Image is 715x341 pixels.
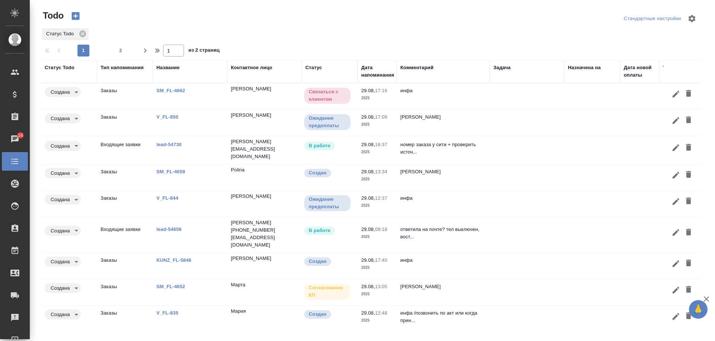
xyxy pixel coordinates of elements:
button: Создана [48,143,72,149]
p: Мария [231,308,246,315]
p: Связаться с клиентом [309,88,346,103]
p: 17:40 [375,257,387,263]
p: Создан [309,258,327,265]
p: Марта [231,281,245,289]
p: [PERSON_NAME] [231,193,271,200]
p: 12:37 [375,195,387,201]
button: Создана [48,285,72,291]
a: 16 [2,130,28,148]
p: 2025 [361,202,393,209]
div: Мария [231,308,298,315]
p: 12:48 [375,310,387,316]
p: 29.08, [361,257,375,263]
div: Click to copy [231,234,298,249]
span: Todo [41,10,64,22]
a: SM_FL-4659 [156,169,185,174]
p: Создан [309,169,327,177]
div: Создана [45,141,81,151]
a: V_FL-835 [156,310,178,316]
button: Редактировать [670,226,682,239]
td: Заказы [97,306,153,332]
div: Click to copy [231,308,246,315]
button: Редактировать [670,309,682,323]
a: SM_FL-4662 [156,88,185,93]
button: Редактировать [670,257,682,270]
td: Заказы [97,83,153,109]
p: В работе [309,227,330,234]
span: 16 [13,132,28,139]
div: Муминова Камила [231,193,298,200]
a: SM_FL-4652 [156,284,185,289]
div: Click to copy [231,226,275,234]
button: Редактировать [670,113,682,127]
p: [PERSON_NAME] [400,168,486,176]
p: [PERSON_NAME] [231,219,271,226]
button: Редактировать [670,141,682,155]
p: 13:34 [375,169,387,174]
p: [EMAIL_ADDRESS][DOMAIN_NAME] [231,145,298,160]
button: Создана [48,258,72,265]
div: Дата напоминания [361,64,394,79]
div: Комментарий [400,64,433,71]
p: 2025 [361,176,393,183]
span: 🙏 [692,302,705,317]
div: Создана [45,226,81,236]
div: Создана [45,168,81,178]
div: Создана [45,257,81,267]
p: 29.08, [361,195,375,201]
div: Курзанова Евгения, ek@mast.legal [231,138,298,160]
div: Click to copy [231,193,271,200]
div: Статус [305,64,322,71]
p: 09:18 [375,226,387,232]
div: Статус Todo [45,64,74,71]
td: Заказы [97,164,153,190]
div: Click to copy [231,145,298,160]
div: Дата новой оплаты [624,64,655,79]
p: 2025 [361,148,393,156]
p: ответила на почте? тел выключен, вост... [400,226,486,241]
p: 2025 [361,264,393,271]
p: 29.08, [361,284,375,289]
button: Создана [48,196,72,203]
div: Click to copy [231,255,271,262]
div: Алексей [231,255,298,262]
p: В работе [309,142,330,149]
div: Название [156,64,179,71]
button: 🙏 [689,300,708,319]
span: Настроить таблицу [683,10,701,28]
button: 2 [115,45,127,57]
p: [PERSON_NAME] [400,283,486,290]
div: Павел [231,85,298,93]
p: 29.08, [361,169,375,174]
div: Контактное лицо [231,64,272,71]
div: Статус Todo [42,28,89,40]
p: Статус Todo [46,30,76,38]
div: Создана [45,283,81,293]
p: 16:37 [375,142,387,147]
div: Тэги [663,64,674,71]
p: Ожидание предоплаты [309,115,346,129]
button: Удалить [682,309,695,323]
p: [EMAIL_ADDRESS][DOMAIN_NAME] [231,234,298,249]
p: 17:16 [375,88,387,93]
button: Редактировать [670,87,682,101]
button: Удалить [682,283,695,297]
p: инфа /позвонить по акт или когда прин... [400,309,486,324]
span: 2 [115,47,127,54]
a: V_FL-850 [156,114,178,120]
td: Заказы [97,253,153,279]
p: Согласование КП [309,284,346,299]
button: Создана [48,311,72,318]
button: Создана [48,170,72,176]
p: Создан [309,311,327,318]
div: Click to copy [231,219,271,226]
div: Создана [45,309,81,319]
p: 2025 [361,317,393,324]
p: Ожидание предоплаты [309,196,346,210]
p: 29.08, [361,88,375,93]
p: [PERSON_NAME] [231,138,271,145]
button: Создана [48,89,72,95]
button: Редактировать [670,194,682,208]
div: Марта [231,281,298,289]
a: lead-54656 [156,226,182,232]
